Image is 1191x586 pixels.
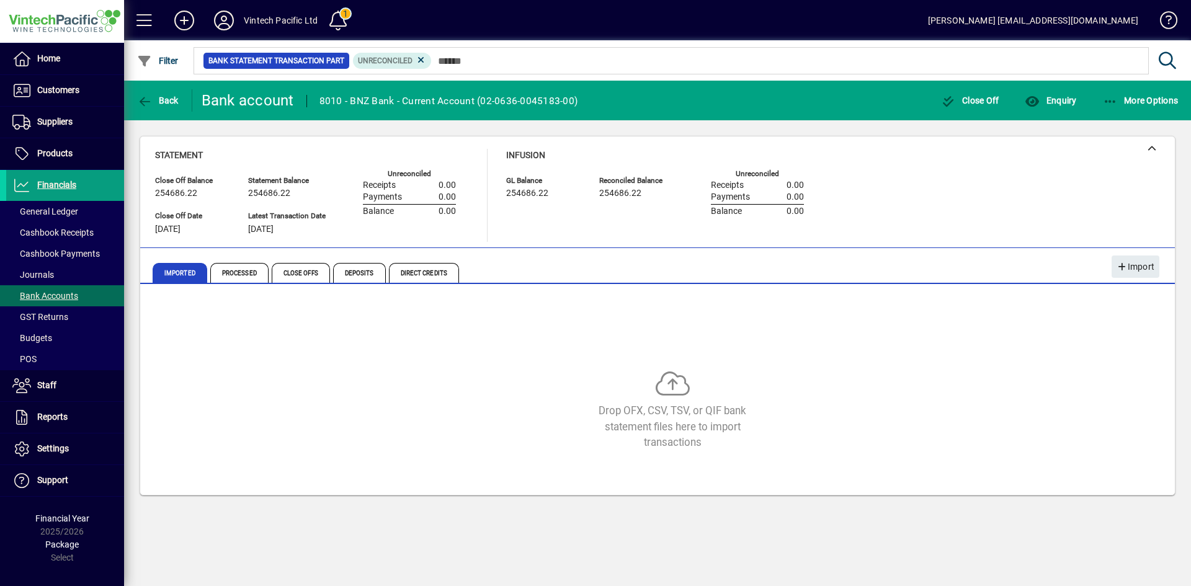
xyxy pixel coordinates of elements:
[6,75,124,106] a: Customers
[363,180,396,190] span: Receipts
[12,291,78,301] span: Bank Accounts
[155,189,197,198] span: 254686.22
[363,192,402,202] span: Payments
[599,177,674,185] span: Reconciled Balance
[1112,255,1159,278] button: Import
[134,89,182,112] button: Back
[37,117,73,127] span: Suppliers
[248,189,290,198] span: 254686.22
[37,148,73,158] span: Products
[1151,2,1175,43] a: Knowledge Base
[439,206,456,216] span: 0.00
[787,180,804,190] span: 0.00
[12,354,37,364] span: POS
[155,177,230,185] span: Close Off Balance
[37,85,79,95] span: Customers
[711,206,742,216] span: Balance
[124,89,192,112] app-page-header-button: Back
[248,224,274,234] span: [DATE]
[1022,89,1079,112] button: Enquiry
[938,89,1002,112] button: Close Off
[153,263,207,283] span: Imported
[1117,257,1154,277] span: Import
[6,43,124,74] a: Home
[736,170,779,178] label: Unreconciled
[137,95,179,105] span: Back
[6,201,124,222] a: General Ledger
[1103,95,1179,105] span: More Options
[37,180,76,190] span: Financials
[6,138,124,169] a: Products
[37,475,68,485] span: Support
[6,306,124,327] a: GST Returns
[37,380,56,390] span: Staff
[208,55,344,67] span: Bank Statement Transaction Part
[134,50,182,72] button: Filter
[787,206,804,216] span: 0.00
[388,170,431,178] label: Unreconciled
[35,513,89,523] span: Financial Year
[12,249,100,259] span: Cashbook Payments
[6,285,124,306] a: Bank Accounts
[711,180,744,190] span: Receipts
[244,11,318,30] div: Vintech Pacific Ltd
[272,263,330,283] span: Close Offs
[941,95,999,105] span: Close Off
[711,192,750,202] span: Payments
[389,263,459,283] span: Direct Credits
[12,333,52,343] span: Budgets
[37,412,68,422] span: Reports
[202,91,294,110] div: Bank account
[6,243,124,264] a: Cashbook Payments
[155,212,230,220] span: Close Off Date
[439,192,456,202] span: 0.00
[137,56,179,66] span: Filter
[37,53,60,63] span: Home
[210,263,269,283] span: Processed
[248,212,326,220] span: Latest Transaction Date
[37,443,69,453] span: Settings
[6,222,124,243] a: Cashbook Receipts
[6,348,124,370] a: POS
[506,177,581,185] span: GL Balance
[12,270,54,280] span: Journals
[6,264,124,285] a: Journals
[12,312,68,322] span: GST Returns
[164,9,204,32] button: Add
[45,539,79,549] span: Package
[248,177,326,185] span: Statement Balance
[6,107,124,138] a: Suppliers
[579,403,765,450] div: Drop OFX, CSV, TSV, or QIF bank statement files here to import transactions
[787,192,804,202] span: 0.00
[6,433,124,464] a: Settings
[439,180,456,190] span: 0.00
[333,263,386,283] span: Deposits
[319,91,578,111] div: 8010 - BNZ Bank - Current Account (02-0636-0045183-00)
[506,189,548,198] span: 254686.22
[1025,95,1076,105] span: Enquiry
[363,206,394,216] span: Balance
[358,56,413,65] span: Unreconciled
[12,206,78,216] span: General Ledger
[353,53,432,69] mat-chip: Reconciliation Status: Unreconciled
[6,465,124,496] a: Support
[6,370,124,401] a: Staff
[6,402,124,433] a: Reports
[6,327,124,348] a: Budgets
[599,189,641,198] span: 254686.22
[928,11,1138,30] div: [PERSON_NAME] [EMAIL_ADDRESS][DOMAIN_NAME]
[155,224,181,234] span: [DATE]
[12,228,94,238] span: Cashbook Receipts
[1100,89,1182,112] button: More Options
[204,9,244,32] button: Profile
